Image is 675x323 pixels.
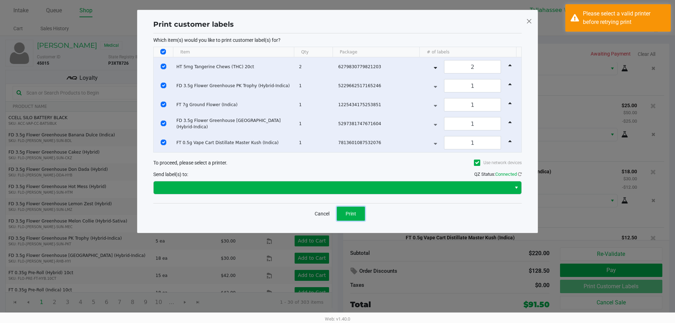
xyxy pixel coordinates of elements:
label: Use network devices [474,160,522,166]
td: 6279830779821203 [335,57,423,76]
td: 5297381747671604 [335,114,423,133]
div: Data table [154,47,521,152]
span: Connected [495,172,517,177]
span: QZ Status: [474,172,522,177]
th: Qty [294,47,333,57]
input: Select Row [161,64,166,69]
th: Package [333,47,419,57]
input: Select All Rows [160,49,166,54]
td: 1 [296,76,335,95]
td: 7813601087532076 [335,133,423,152]
input: Select Row [161,83,166,88]
td: FD 3.5g Flower Greenhouse [GEOGRAPHIC_DATA] (Hybrid-Indica) [173,114,296,133]
td: 5229662517165246 [335,76,423,95]
span: Send label(s) to: [153,172,188,177]
td: 1 [296,114,335,133]
td: 1225434175253851 [335,95,423,114]
button: Select [511,181,521,194]
td: 1 [296,133,335,152]
th: Item [173,47,294,57]
p: Which item(s) would you like to print customer label(s) for? [153,37,522,43]
span: To proceed, please select a printer. [153,160,227,166]
input: Select Row [161,102,166,107]
td: 2 [296,57,335,76]
button: Print [337,207,365,221]
td: HT 5mg Tangerine Chews (THC) 20ct [173,57,296,76]
td: FD 3.5g Flower Greenhouse PK Trophy (Hybrid-Indica) [173,76,296,95]
div: Please select a valid printer before retrying print [583,9,666,26]
td: FT 7g Ground Flower (Indica) [173,95,296,114]
input: Select Row [161,140,166,145]
td: FT 0.5g Vape Cart Distillate Master Kush (Indica) [173,133,296,152]
span: Print [346,211,356,217]
button: Cancel [310,207,334,221]
th: # of labels [419,47,516,57]
h1: Print customer labels [153,19,234,30]
input: Select Row [161,121,166,126]
span: Web: v1.40.0 [325,316,350,322]
td: 1 [296,95,335,114]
